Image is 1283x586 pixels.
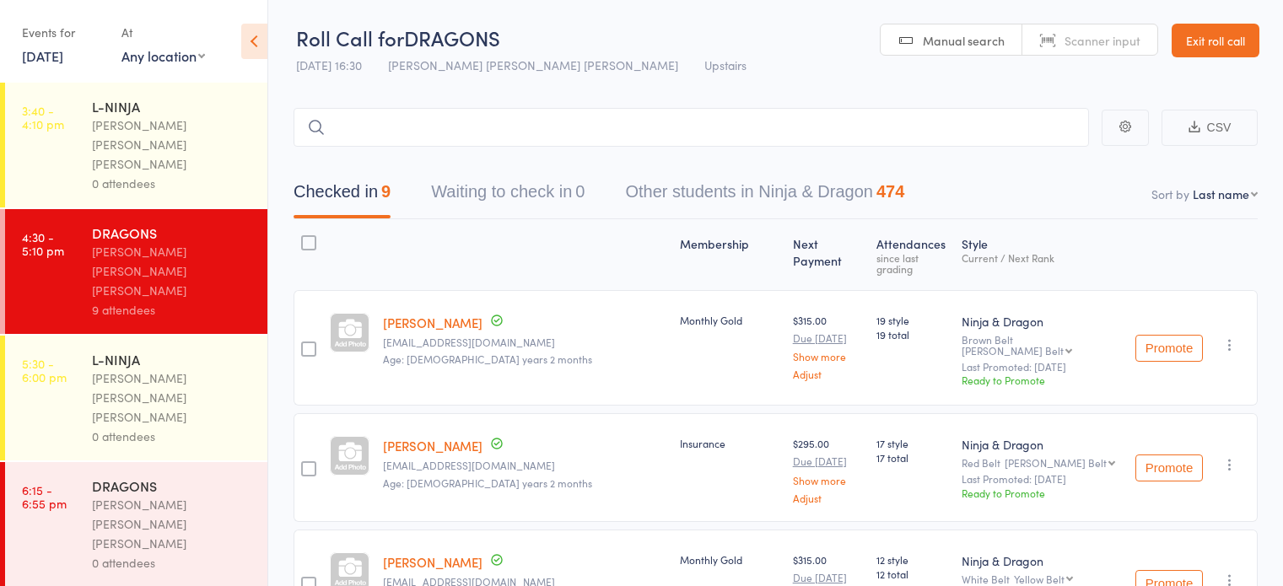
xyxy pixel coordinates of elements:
[962,457,1122,468] div: Red Belt
[786,227,870,282] div: Next Payment
[876,567,948,581] span: 12 total
[793,368,863,379] a: Adjust
[876,327,948,341] span: 19 total
[793,572,863,583] small: Due [DATE]
[383,314,482,331] a: [PERSON_NAME]
[383,476,592,490] span: Age: [DEMOGRAPHIC_DATA] years 2 months
[388,56,678,73] span: [PERSON_NAME] [PERSON_NAME] [PERSON_NAME]
[1135,335,1203,362] button: Promote
[1151,185,1189,202] label: Sort by
[383,437,482,454] a: [PERSON_NAME]
[876,436,948,450] span: 17 style
[121,46,205,65] div: Any location
[793,351,863,362] a: Show more
[876,182,904,201] div: 474
[22,46,63,65] a: [DATE]
[1135,454,1203,481] button: Promote
[923,32,1005,49] span: Manual search
[92,350,253,368] div: L-NINJA
[92,223,253,242] div: DRAGONS
[431,174,585,218] button: Waiting to check in0
[680,552,779,567] div: Monthly Gold
[876,252,948,274] div: since last grading
[22,104,64,131] time: 3:40 - 4:10 pm
[92,300,253,320] div: 9 attendees
[296,24,404,51] span: Roll Call for
[22,483,67,510] time: 6:15 - 6:55 pm
[962,334,1122,356] div: Brown Belt
[92,495,253,553] div: [PERSON_NAME] [PERSON_NAME] [PERSON_NAME]
[962,486,1122,500] div: Ready to Promote
[383,553,482,571] a: [PERSON_NAME]
[1014,573,1065,584] div: Yellow Belt
[1162,110,1258,146] button: CSV
[673,227,786,282] div: Membership
[383,352,592,366] span: Age: [DEMOGRAPHIC_DATA] years 2 months
[381,182,391,201] div: 9
[793,475,863,486] a: Show more
[92,553,253,573] div: 0 attendees
[680,313,779,327] div: Monthly Gold
[876,313,948,327] span: 19 style
[793,313,863,379] div: $315.00
[22,19,105,46] div: Events for
[962,473,1122,485] small: Last Promoted: [DATE]
[955,227,1129,282] div: Style
[1065,32,1140,49] span: Scanner input
[294,174,391,218] button: Checked in9
[1193,185,1249,202] div: Last name
[704,56,747,73] span: Upstairs
[92,174,253,193] div: 0 attendees
[962,436,1122,453] div: Ninja & Dragon
[92,116,253,174] div: [PERSON_NAME] [PERSON_NAME] [PERSON_NAME]
[876,552,948,567] span: 12 style
[793,436,863,503] div: $295.00
[575,182,585,201] div: 0
[793,332,863,344] small: Due [DATE]
[22,230,64,257] time: 4:30 - 5:10 pm
[962,345,1064,356] div: [PERSON_NAME] Belt
[5,209,267,334] a: 4:30 -5:10 pmDRAGONS[PERSON_NAME] [PERSON_NAME] [PERSON_NAME]9 attendees
[92,242,253,300] div: [PERSON_NAME] [PERSON_NAME] [PERSON_NAME]
[1005,457,1107,468] div: [PERSON_NAME] Belt
[962,373,1122,387] div: Ready to Promote
[625,174,904,218] button: Other students in Ninja & Dragon474
[793,455,863,467] small: Due [DATE]
[383,336,666,348] small: shally31@gmail.com
[793,492,863,503] a: Adjust
[680,436,779,450] div: Insurance
[870,227,955,282] div: Atten­dances
[22,357,67,384] time: 5:30 - 6:00 pm
[5,83,267,207] a: 3:40 -4:10 pmL-NINJA[PERSON_NAME] [PERSON_NAME] [PERSON_NAME]0 attendees
[404,24,500,51] span: DRAGONS
[5,336,267,460] a: 5:30 -6:00 pmL-NINJA[PERSON_NAME] [PERSON_NAME] [PERSON_NAME]0 attendees
[92,427,253,446] div: 0 attendees
[294,108,1089,147] input: Search by name
[296,56,362,73] span: [DATE] 16:30
[876,450,948,465] span: 17 total
[92,97,253,116] div: L-NINJA
[121,19,205,46] div: At
[92,368,253,427] div: [PERSON_NAME] [PERSON_NAME] [PERSON_NAME]
[383,460,666,471] small: smitbadai@gmail.com
[962,313,1122,330] div: Ninja & Dragon
[962,552,1122,569] div: Ninja & Dragon
[962,252,1122,263] div: Current / Next Rank
[92,476,253,495] div: DRAGONS
[1172,24,1259,57] a: Exit roll call
[962,573,1122,584] div: White Belt
[962,361,1122,373] small: Last Promoted: [DATE]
